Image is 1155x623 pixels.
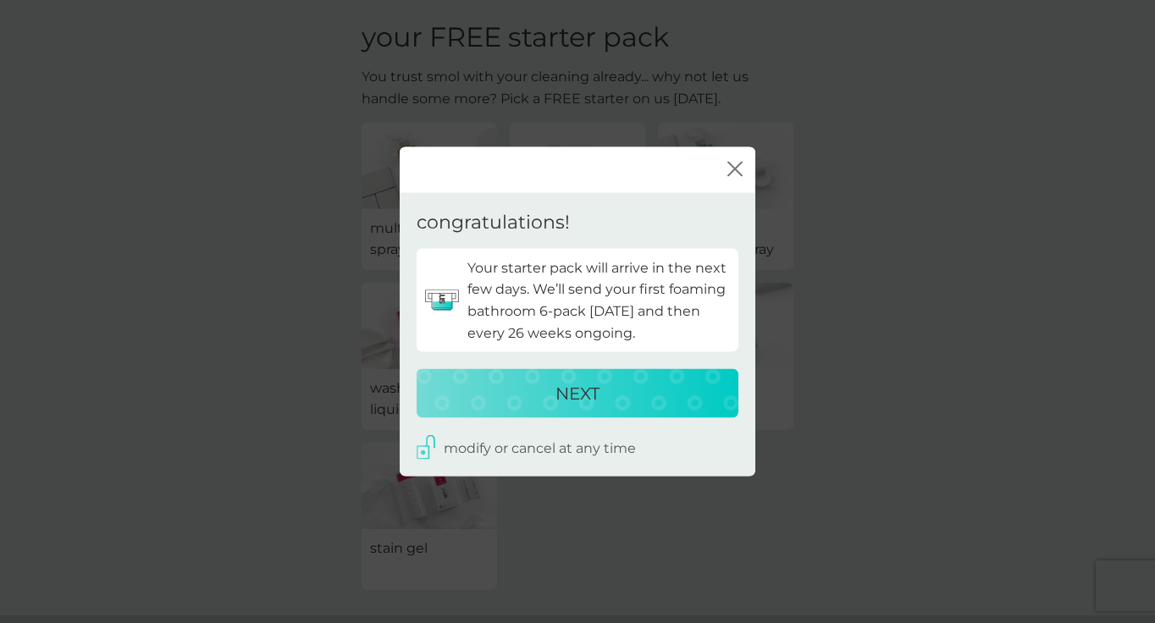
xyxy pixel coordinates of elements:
[467,256,730,343] p: Your starter pack will arrive in the next few days. We’ll send your first foaming bathroom 6-pack...
[417,369,738,418] button: NEXT
[444,438,636,460] p: modify or cancel at any time
[555,380,600,407] p: NEXT
[727,161,743,179] button: close
[417,210,570,236] p: congratulations!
